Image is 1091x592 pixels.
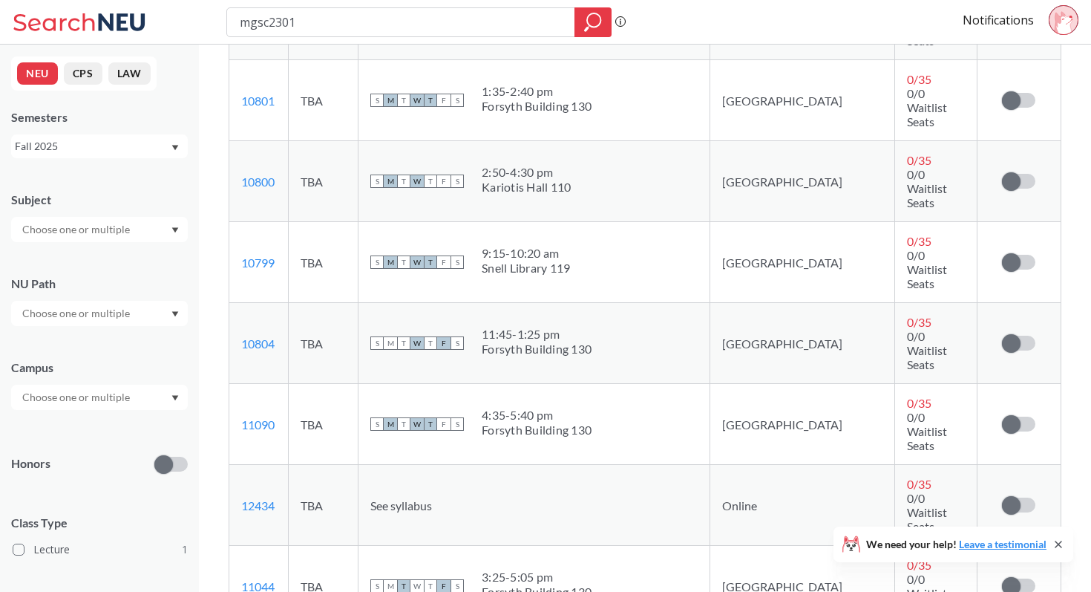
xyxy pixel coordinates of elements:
span: 0/0 Waitlist Seats [907,491,947,533]
span: 0 / 35 [907,558,931,572]
span: T [397,256,410,269]
svg: Dropdown arrow [171,395,179,401]
span: F [437,336,451,350]
div: 4:35 - 5:40 pm [482,408,592,423]
span: F [437,417,451,431]
a: 10800 [241,175,275,189]
span: 0 / 35 [907,153,931,167]
span: S [451,336,464,350]
span: W [410,94,424,107]
div: 11:45 - 1:25 pm [482,327,592,342]
input: Choose one or multiple [15,221,140,238]
span: F [437,94,451,107]
span: 0 / 35 [907,396,931,410]
span: T [397,417,410,431]
div: magnifying glass [574,7,612,37]
div: Campus [11,360,188,376]
span: 0 / 35 [907,477,931,491]
td: TBA [289,141,358,222]
td: TBA [289,465,358,546]
div: Forsyth Building 130 [482,342,592,357]
span: 0/0 Waitlist Seats [907,167,947,209]
span: 0/0 Waitlist Seats [907,86,947,129]
a: 12434 [241,498,275,513]
div: 9:15 - 10:20 am [482,246,570,261]
td: [GEOGRAPHIC_DATA] [710,384,894,465]
div: NU Path [11,276,188,292]
a: Notifications [963,12,1034,28]
td: [GEOGRAPHIC_DATA] [710,141,894,222]
span: Class Type [11,515,188,531]
span: T [397,175,410,188]
div: 2:50 - 4:30 pm [482,165,571,180]
div: Dropdown arrow [11,301,188,326]
span: S [370,175,384,188]
span: 0 / 35 [907,234,931,248]
input: Choose one or multiple [15,388,140,406]
div: Subject [11,192,188,208]
span: 0/0 Waitlist Seats [907,248,947,290]
span: W [410,256,424,269]
div: Fall 2025 [15,138,170,154]
span: 0/0 Waitlist Seats [907,410,947,452]
span: M [384,336,397,350]
div: 1:35 - 2:40 pm [482,84,592,99]
span: S [451,94,464,107]
a: 10804 [241,336,275,351]
svg: magnifying glass [584,12,602,33]
span: M [384,417,397,431]
span: F [437,256,451,269]
span: F [437,175,451,188]
span: M [384,175,397,188]
span: T [397,94,410,107]
span: We need your help! [866,539,1046,550]
div: Dropdown arrow [11,385,188,410]
button: CPS [64,62,102,85]
td: TBA [289,222,358,303]
td: [GEOGRAPHIC_DATA] [710,60,894,141]
label: Lecture [13,540,188,559]
span: S [451,417,464,431]
td: Online [710,465,894,546]
span: 0/0 Waitlist Seats [907,329,947,371]
span: See syllabus [370,498,432,513]
span: M [384,256,397,269]
span: S [370,336,384,350]
div: Snell Library 119 [482,261,570,276]
a: 10799 [241,256,275,270]
span: M [384,94,397,107]
td: TBA [289,303,358,384]
button: LAW [108,62,151,85]
a: 10801 [241,94,275,108]
input: Class, professor, course number, "phrase" [238,10,564,35]
span: T [424,417,437,431]
div: Forsyth Building 130 [482,423,592,438]
span: S [370,256,384,269]
div: 3:25 - 5:05 pm [482,570,592,585]
span: S [370,417,384,431]
span: S [370,94,384,107]
svg: Dropdown arrow [171,145,179,151]
span: W [410,175,424,188]
div: Forsyth Building 130 [482,99,592,114]
div: Dropdown arrow [11,217,188,242]
p: Honors [11,455,50,472]
span: W [410,417,424,431]
span: 1 [182,541,188,558]
td: [GEOGRAPHIC_DATA] [710,303,894,384]
span: W [410,336,424,350]
span: 0 / 35 [907,72,931,86]
span: S [451,256,464,269]
span: T [397,336,410,350]
td: TBA [289,60,358,141]
input: Choose one or multiple [15,305,140,322]
svg: Dropdown arrow [171,311,179,317]
span: S [451,175,464,188]
svg: Dropdown arrow [171,227,179,233]
a: Leave a testimonial [959,538,1046,550]
span: 0 / 35 [907,315,931,329]
div: Semesters [11,109,188,126]
span: T [424,175,437,188]
span: T [424,94,437,107]
span: T [424,256,437,269]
